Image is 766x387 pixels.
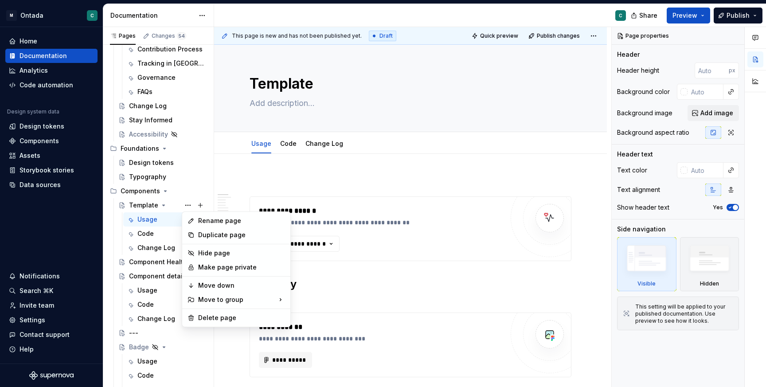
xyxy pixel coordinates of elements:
div: Move to group [184,293,289,307]
div: Hide page [198,249,285,258]
div: Move down [198,281,285,290]
div: Duplicate page [198,231,285,239]
div: Make page private [198,263,285,272]
div: Rename page [198,216,285,225]
div: Delete page [198,313,285,322]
